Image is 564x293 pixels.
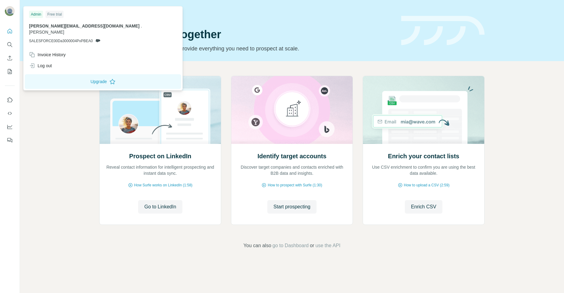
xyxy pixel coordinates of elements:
[29,24,140,28] span: [PERSON_NAME][EMAIL_ADDRESS][DOMAIN_NAME]
[129,152,191,160] h2: Prospect on LinkedIn
[310,242,314,249] span: or
[29,38,93,44] span: SALESFORCE00Da3000004PxPBEA0
[5,108,15,119] button: Use Surfe API
[144,203,176,211] span: Go to LinkedIn
[5,39,15,50] button: Search
[267,200,317,214] button: Start prospecting
[404,182,449,188] span: How to upload a CSV (2:59)
[5,26,15,37] button: Quick start
[99,44,394,53] p: Pick your starting point and we’ll provide everything you need to prospect at scale.
[405,200,442,214] button: Enrich CSV
[29,63,52,69] div: Log out
[141,24,142,28] span: .
[5,53,15,64] button: Enrich CSV
[5,6,15,16] img: Avatar
[363,76,485,144] img: Enrich your contact lists
[388,152,459,160] h2: Enrich your contact lists
[231,76,353,144] img: Identify target accounts
[5,66,15,77] button: My lists
[5,135,15,146] button: Feedback
[237,164,346,176] p: Discover target companies and contacts enriched with B2B data and insights.
[401,16,485,46] img: banner
[268,182,322,188] span: How to prospect with Surfe (1:30)
[99,76,221,144] img: Prospect on LinkedIn
[244,242,271,249] span: You can also
[25,74,181,89] button: Upgrade
[5,94,15,105] button: Use Surfe on LinkedIn
[258,152,327,160] h2: Identify target accounts
[46,11,64,18] div: Free trial
[29,52,66,58] div: Invoice History
[134,182,192,188] span: How Surfe works on LinkedIn (1:58)
[106,164,215,176] p: Reveal contact information for intelligent prospecting and instant data sync.
[273,242,309,249] button: go to Dashboard
[411,203,436,211] span: Enrich CSV
[99,11,394,17] div: Quick start
[99,28,394,41] h1: Let’s prospect together
[29,30,64,35] span: [PERSON_NAME]
[273,203,310,211] span: Start prospecting
[5,121,15,132] button: Dashboard
[138,200,182,214] button: Go to LinkedIn
[29,11,43,18] div: Admin
[369,164,478,176] p: Use CSV enrichment to confirm you are using the best data available.
[315,242,340,249] button: use the API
